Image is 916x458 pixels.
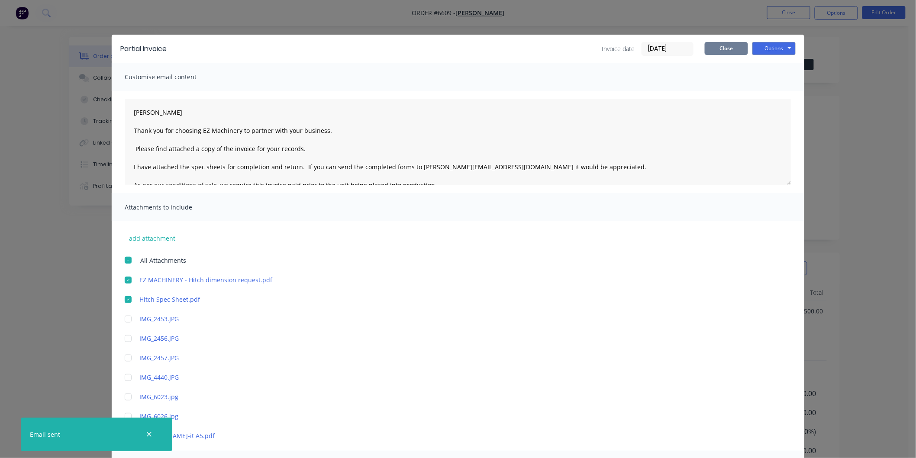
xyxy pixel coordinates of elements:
span: Invoice date [602,44,635,53]
a: Hitch Spec Sheet.pdf [139,295,751,304]
button: add attachment [125,232,180,245]
a: [PERSON_NAME]-it A5.pdf [139,431,751,440]
span: Customise email content [125,71,220,83]
div: Partial Invoice [120,44,167,54]
textarea: [PERSON_NAME] Thank you for choosing EZ Machinery to partner with your business. Please find atta... [125,99,791,185]
button: Options [752,42,796,55]
span: All Attachments [140,256,186,265]
a: IMG_2457.JPG [139,353,751,362]
a: IMG_6026.jpg [139,412,751,421]
a: IMG_4440.JPG [139,373,751,382]
div: Email sent [30,430,60,439]
a: IMG_6023.jpg [139,392,751,401]
span: Attachments to include [125,201,220,213]
a: EZ MACHINERY - Hitch dimension request.pdf [139,275,751,284]
a: IMG_2453.JPG [139,314,751,323]
a: IMG_2456.JPG [139,334,751,343]
button: Close [705,42,748,55]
